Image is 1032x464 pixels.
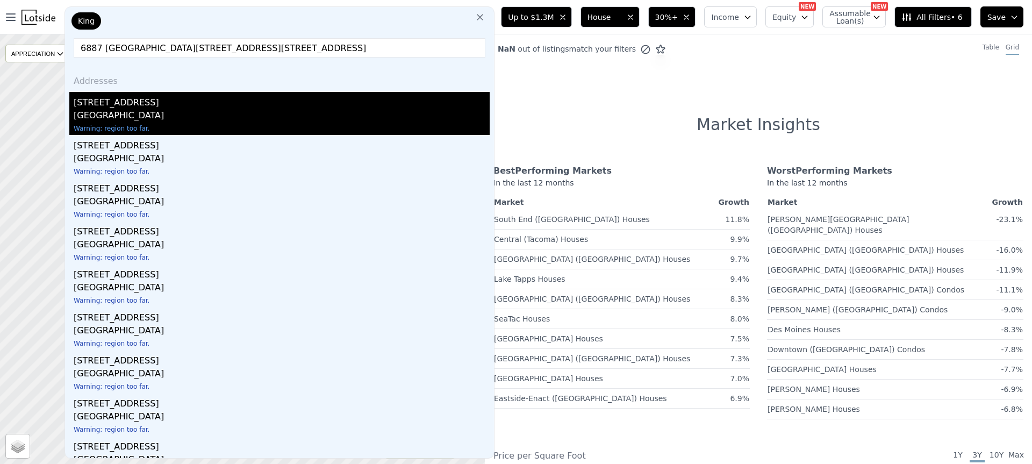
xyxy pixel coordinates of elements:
[1001,405,1023,413] span: -6.8%
[494,231,588,245] a: Central (Tacoma) Houses
[726,215,749,224] span: 11.8%
[822,6,886,27] button: Assumable Loan(s)
[1001,325,1023,334] span: -8.3%
[901,12,962,23] span: All Filters • 6
[493,165,750,177] div: Best Performing Markets
[74,281,490,296] div: [GEOGRAPHIC_DATA]
[970,449,985,462] span: 3Y
[5,45,68,62] div: APPRECIATION
[996,266,1023,274] span: -11.9%
[730,315,749,323] span: 8.0%
[74,367,490,382] div: [GEOGRAPHIC_DATA]
[871,2,888,11] div: NEW
[996,285,1023,294] span: -11.1%
[74,167,490,178] div: Warning: region too far.
[711,12,739,23] span: Income
[768,401,860,415] a: [PERSON_NAME] Houses
[704,6,757,27] button: Income
[74,92,490,109] div: [STREET_ADDRESS]
[714,195,750,210] th: Growth
[1001,345,1023,354] span: -7.8%
[6,434,30,458] a: Layers
[494,310,550,324] a: SeaTac Houses
[74,393,490,410] div: [STREET_ADDRESS]
[494,330,603,344] a: [GEOGRAPHIC_DATA] Houses
[1001,365,1023,374] span: -7.7%
[74,382,490,393] div: Warning: region too far.
[772,12,796,23] span: Equity
[697,115,820,134] h1: Market Insights
[996,215,1023,224] span: -23.1%
[768,241,964,255] a: [GEOGRAPHIC_DATA] ([GEOGRAPHIC_DATA]) Houses
[494,211,650,225] a: South End ([GEOGRAPHIC_DATA]) Houses
[74,109,490,124] div: [GEOGRAPHIC_DATA]
[69,66,490,92] div: Addresses
[74,324,490,339] div: [GEOGRAPHIC_DATA]
[74,124,490,135] div: Warning: region too far.
[730,235,749,244] span: 9.9%
[569,44,636,54] span: match your filters
[485,44,666,55] div: out of listings
[648,6,696,27] button: 30%+
[996,246,1023,254] span: -16.0%
[494,290,690,304] a: [GEOGRAPHIC_DATA] ([GEOGRAPHIC_DATA]) Houses
[768,341,925,355] a: Downtown ([GEOGRAPHIC_DATA]) Condos
[501,6,571,27] button: Up to $1.3M
[767,177,1023,195] div: In the last 12 months
[494,350,690,364] a: [GEOGRAPHIC_DATA] ([GEOGRAPHIC_DATA]) Houses
[494,270,565,284] a: Lake Tapps Houses
[730,334,749,343] span: 7.5%
[1001,385,1023,394] span: -6.9%
[74,210,490,221] div: Warning: region too far.
[74,221,490,238] div: [STREET_ADDRESS]
[655,12,678,23] span: 30%+
[21,10,55,25] img: Lotside
[493,195,714,210] th: Market
[74,238,490,253] div: [GEOGRAPHIC_DATA]
[493,177,750,195] div: In the last 12 months
[989,449,1004,462] span: 10Y
[74,339,490,350] div: Warning: region too far.
[493,449,758,462] div: Price per Square Foot
[74,425,490,436] div: Warning: region too far.
[74,436,490,453] div: [STREET_ADDRESS]
[74,195,490,210] div: [GEOGRAPHIC_DATA]
[74,135,490,152] div: [STREET_ADDRESS]
[494,370,603,384] a: [GEOGRAPHIC_DATA] Houses
[768,321,841,335] a: Des Moines Houses
[799,2,816,11] div: NEW
[730,295,749,303] span: 8.3%
[74,307,490,324] div: [STREET_ADDRESS]
[980,6,1023,27] button: Save
[74,410,490,425] div: [GEOGRAPHIC_DATA]
[768,301,948,315] a: [PERSON_NAME] ([GEOGRAPHIC_DATA]) Condos
[587,12,622,23] span: House
[730,354,749,363] span: 7.3%
[730,394,749,403] span: 6.9%
[829,10,864,25] span: Assumable Loan(s)
[74,296,490,307] div: Warning: region too far.
[508,12,554,23] span: Up to $1.3M
[74,152,490,167] div: [GEOGRAPHIC_DATA]
[1001,305,1023,314] span: -9.0%
[498,45,515,53] span: NaN
[765,6,814,27] button: Equity
[730,374,749,383] span: 7.0%
[74,178,490,195] div: [STREET_ADDRESS]
[768,211,909,235] a: [PERSON_NAME][GEOGRAPHIC_DATA] ([GEOGRAPHIC_DATA]) Houses
[494,390,667,404] a: Eastside-Enact ([GEOGRAPHIC_DATA]) Houses
[74,253,490,264] div: Warning: region too far.
[494,251,690,265] a: [GEOGRAPHIC_DATA] ([GEOGRAPHIC_DATA]) Houses
[74,38,485,58] input: Enter another location
[1008,449,1023,462] span: Max
[730,275,749,283] span: 9.4%
[580,6,640,27] button: House
[74,264,490,281] div: [STREET_ADDRESS]
[74,350,490,367] div: [STREET_ADDRESS]
[991,195,1023,210] th: Growth
[768,361,877,375] a: [GEOGRAPHIC_DATA] Houses
[767,195,991,210] th: Market
[730,255,749,263] span: 9.7%
[983,43,999,55] div: Table
[1006,43,1019,55] div: Grid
